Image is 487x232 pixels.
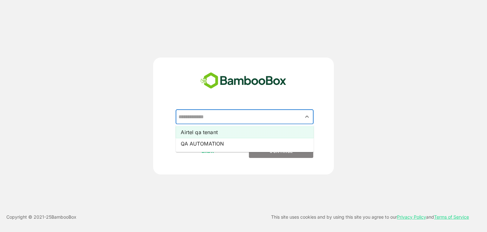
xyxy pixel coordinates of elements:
[303,113,311,121] button: Close
[397,214,426,220] a: Privacy Policy
[176,138,314,149] li: QA AUTOMATION
[6,213,76,221] p: Copyright © 2021- 25 BambooBox
[271,213,469,221] p: This site uses cookies and by using this site you agree to our and
[434,214,469,220] a: Terms of Service
[176,126,314,138] li: Airtel qa tenant
[197,70,290,91] img: bamboobox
